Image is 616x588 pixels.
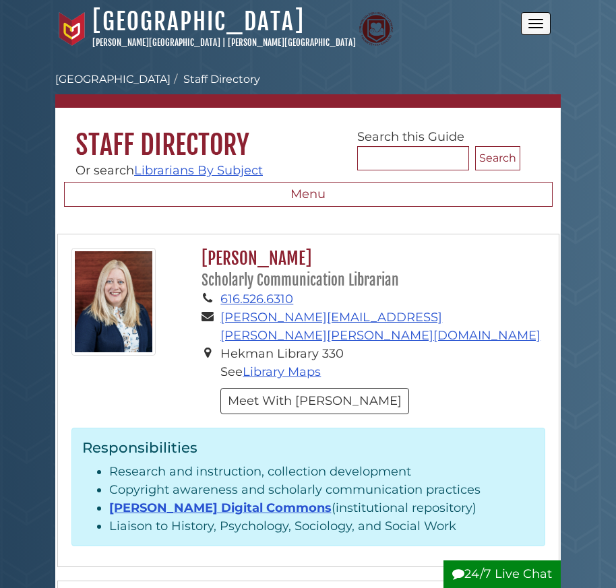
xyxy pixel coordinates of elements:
button: Menu [64,182,553,207]
a: [PERSON_NAME] Digital Commons [109,500,332,515]
a: Librarians By Subject [134,163,263,178]
h1: Staff Directory [55,108,561,162]
li: Research and instruction, collection development [109,463,534,481]
h2: [PERSON_NAME] [195,248,545,290]
li: Copyright awareness and scholarly communication practices [109,481,534,499]
li: Hekman Library 330 See [220,345,545,381]
a: [PERSON_NAME][GEOGRAPHIC_DATA] [92,37,220,48]
a: [PERSON_NAME][GEOGRAPHIC_DATA] [228,37,356,48]
span: Or search [75,163,263,178]
a: [GEOGRAPHIC_DATA] [55,73,171,86]
a: [GEOGRAPHIC_DATA] [92,7,305,36]
a: Staff Directory [183,73,260,86]
a: [PERSON_NAME][EMAIL_ADDRESS][PERSON_NAME][PERSON_NAME][DOMAIN_NAME] [220,310,541,343]
a: Library Maps [243,364,321,379]
li: Liaison to History, Psychology, Sociology, and Social Work [109,517,534,535]
button: Meet With [PERSON_NAME] [220,388,409,414]
h3: Responsibilities [82,438,534,456]
img: gina_bolger_125x160.jpg [71,248,156,356]
img: Calvin Theological Seminary [359,12,393,46]
img: Calvin University [55,12,89,46]
button: Open the menu [521,12,551,35]
button: 24/7 Live Chat [443,560,561,588]
a: 616.526.6310 [220,292,293,306]
li: (institutional repository) [109,499,534,517]
small: Scholarly Communication Librarian [202,271,399,289]
span: | [222,37,226,48]
nav: breadcrumb [55,71,561,108]
button: Search [475,146,520,170]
